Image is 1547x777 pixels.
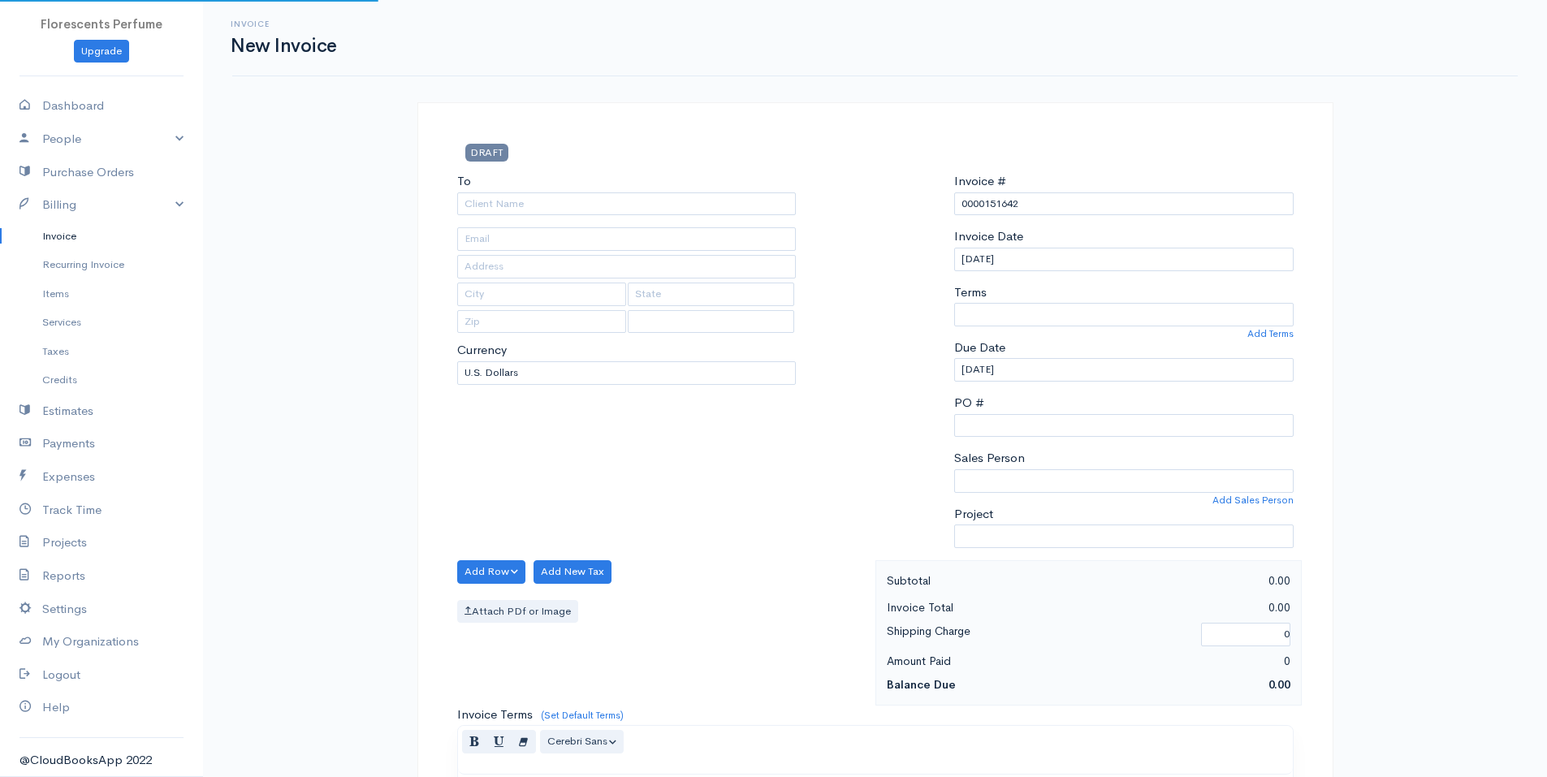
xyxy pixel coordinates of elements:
[879,651,1089,671] div: Amount Paid
[954,394,984,412] label: PO #
[457,172,471,191] label: To
[879,598,1089,618] div: Invoice Total
[457,310,627,334] input: Zip
[887,677,956,692] strong: Balance Due
[628,283,794,306] input: State
[457,600,578,624] label: Attach PDf or Image
[954,449,1025,468] label: Sales Person
[954,339,1005,357] label: Due Date
[231,36,337,56] h1: New Invoice
[1088,598,1299,618] div: 0.00
[1088,571,1299,591] div: 0.00
[954,505,993,524] label: Project
[457,192,797,216] input: Client Name
[1088,651,1299,671] div: 0
[457,560,526,584] button: Add Row
[511,730,536,753] button: Remove Font Style (CTRL+\)
[1268,677,1290,692] span: 0.00
[465,144,508,161] span: DRAFT
[231,19,337,28] h6: Invoice
[41,16,162,32] span: Florescents Perfume
[1212,493,1294,507] a: Add Sales Person
[457,706,533,724] label: Invoice Terms
[457,283,627,306] input: City
[74,40,129,63] a: Upgrade
[954,248,1294,271] input: dd-mm-yyyy
[954,283,987,302] label: Terms
[534,560,611,584] button: Add New Tax
[879,621,1194,648] div: Shipping Charge
[486,730,512,753] button: Underline (CTRL+U)
[540,730,624,753] button: Font Family
[547,734,607,748] span: Cerebri Sans
[1247,326,1294,341] a: Add Terms
[954,172,1006,191] label: Invoice #
[541,709,624,722] a: (Set Default Terms)
[879,571,1089,591] div: Subtotal
[457,341,507,360] label: Currency
[954,227,1023,246] label: Invoice Date
[457,227,797,251] input: Email
[457,255,797,278] input: Address
[19,751,184,770] div: @CloudBooksApp 2022
[954,358,1294,382] input: dd-mm-yyyy
[462,730,487,753] button: Bold (CTRL+B)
